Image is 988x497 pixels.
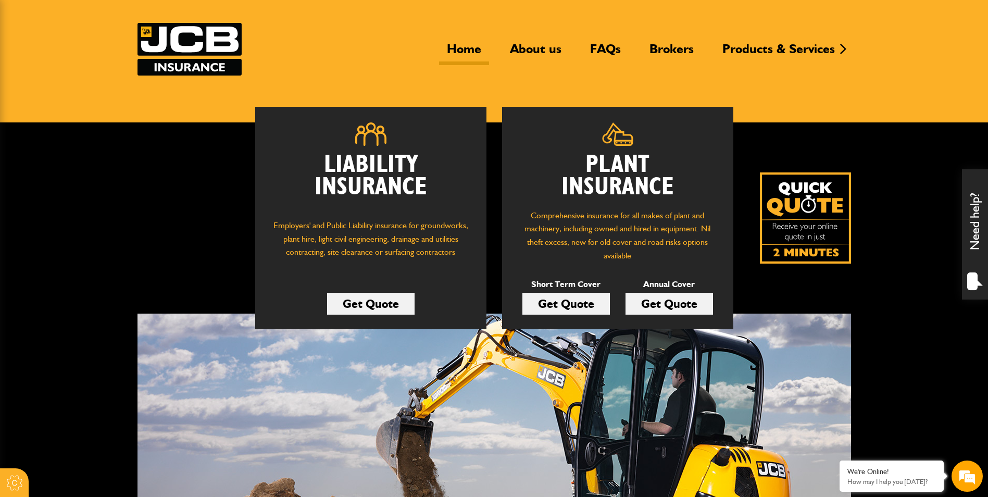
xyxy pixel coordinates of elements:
a: FAQs [582,41,629,65]
a: Get Quote [522,293,610,315]
p: Annual Cover [626,278,713,291]
div: Minimize live chat window [171,5,196,30]
p: Comprehensive insurance for all makes of plant and machinery, including owned and hired in equipm... [518,209,718,262]
a: Brokers [642,41,702,65]
p: Employers' and Public Liability insurance for groundworks, plant hire, light civil engineering, d... [271,219,471,269]
p: Short Term Cover [522,278,610,291]
input: Enter your email address [14,127,190,150]
a: Products & Services [715,41,843,65]
div: Need help? [962,169,988,300]
div: Chat with us now [54,58,175,72]
h2: Plant Insurance [518,154,718,198]
a: About us [502,41,569,65]
a: Home [439,41,489,65]
input: Enter your phone number [14,158,190,181]
h2: Liability Insurance [271,154,471,209]
em: Start Chat [142,321,189,335]
input: Enter your last name [14,96,190,119]
a: Get your insurance quote isn just 2-minutes [760,172,851,264]
img: JCB Insurance Services logo [137,23,242,76]
img: Quick Quote [760,172,851,264]
p: How may I help you today? [847,478,936,486]
a: Get Quote [327,293,415,315]
div: We're Online! [847,467,936,476]
img: d_20077148190_company_1631870298795_20077148190 [18,58,44,72]
a: Get Quote [626,293,713,315]
textarea: Type your message and hit 'Enter' [14,189,190,312]
a: JCB Insurance Services [137,23,242,76]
